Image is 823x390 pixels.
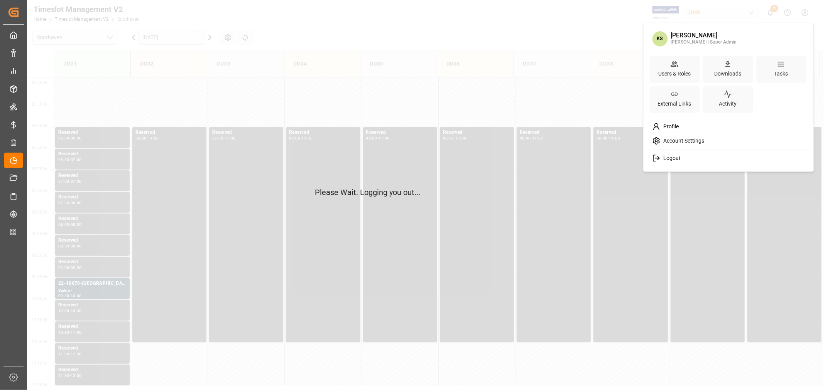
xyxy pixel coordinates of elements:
span: Profile [660,123,679,130]
div: Downloads [713,68,743,79]
div: [PERSON_NAME] [671,32,737,39]
div: Users & Roles [657,68,692,79]
span: Account Settings [660,138,704,145]
p: Please Wait. Logging you out... [315,187,508,198]
span: Logout [660,155,681,162]
div: Activity [717,98,738,109]
div: Tasks [772,68,789,79]
div: [PERSON_NAME] | Super Admin [671,39,737,46]
span: KS [652,31,668,47]
div: External Links [656,98,693,109]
